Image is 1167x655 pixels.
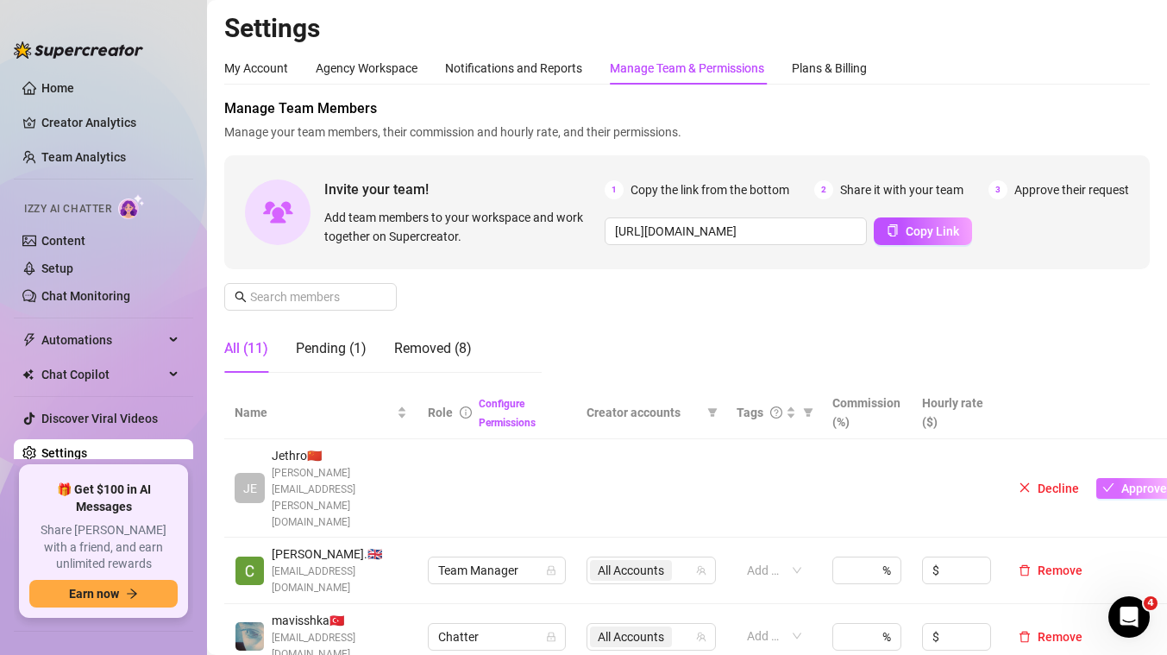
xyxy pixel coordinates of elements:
[428,406,453,419] span: Role
[696,565,706,576] span: team
[224,387,417,439] th: Name
[840,180,963,199] span: Share it with your team
[1019,564,1031,576] span: delete
[394,338,472,359] div: Removed (8)
[41,150,126,164] a: Team Analytics
[224,12,1150,45] h2: Settings
[1012,560,1089,581] button: Remove
[605,180,624,199] span: 1
[631,180,789,199] span: Copy the link from the bottom
[235,291,247,303] span: search
[41,326,164,354] span: Automations
[29,580,178,608] button: Earn nowarrow-right
[235,557,264,585] img: Cherry Berry
[800,400,817,425] span: filter
[24,201,111,217] span: Izzy AI Chatter
[41,234,85,248] a: Content
[1014,180,1129,199] span: Approve their request
[250,287,373,306] input: Search members
[41,412,158,425] a: Discover Viral Videos
[1038,564,1082,577] span: Remove
[737,403,763,422] span: Tags
[445,59,582,78] div: Notifications and Reports
[988,180,1007,199] span: 3
[118,194,145,219] img: AI Chatter
[1038,482,1079,495] span: Decline
[803,407,813,418] span: filter
[587,403,700,422] span: Creator accounts
[41,109,179,136] a: Creator Analytics
[29,482,178,515] span: 🎁 Get $100 in AI Messages
[14,41,143,59] img: logo-BBDzfeDw.svg
[770,406,782,419] span: question-circle
[460,406,472,419] span: info-circle
[1019,482,1031,494] span: close
[822,387,912,439] th: Commission (%)
[1019,631,1031,643] span: delete
[22,333,36,347] span: thunderbolt
[41,446,87,460] a: Settings
[912,387,1001,439] th: Hourly rate ($)
[479,398,536,429] a: Configure Permissions
[224,98,1150,119] span: Manage Team Members
[41,81,74,95] a: Home
[610,59,764,78] div: Manage Team & Permissions
[590,560,672,581] span: All Accounts
[243,479,257,498] span: JE
[22,368,34,381] img: Chat Copilot
[598,561,664,580] span: All Accounts
[1108,596,1150,638] iframe: Intercom live chat
[316,59,417,78] div: Agency Workspace
[272,564,407,596] span: [EMAIL_ADDRESS][DOMAIN_NAME]
[1102,482,1114,494] span: check
[224,338,268,359] div: All (11)
[69,587,119,601] span: Earn now
[41,361,164,388] span: Chat Copilot
[296,338,367,359] div: Pending (1)
[546,632,556,642] span: lock
[874,217,972,245] button: Copy Link
[696,632,706,642] span: team
[546,565,556,576] span: lock
[438,624,555,650] span: Chatter
[41,289,130,303] a: Chat Monitoring
[887,224,899,236] span: copy
[324,208,598,246] span: Add team members to your workspace and work together on Supercreator.
[272,545,407,564] span: [PERSON_NAME]. 🇬🇧
[235,622,264,651] img: mavisshka
[1012,478,1086,499] button: Decline
[126,588,138,600] span: arrow-right
[224,123,1150,142] span: Manage your team members, their commission and hourly rate, and their permissions.
[707,407,718,418] span: filter
[1121,482,1167,495] span: Approve
[1038,630,1082,644] span: Remove
[704,400,721,425] span: filter
[224,59,288,78] div: My Account
[324,179,605,200] span: Invite your team!
[590,627,672,647] span: All Accounts
[438,557,555,583] span: Team Manager
[272,446,407,465] span: Jethro 🇨🇳
[1144,596,1158,610] span: 4
[1012,627,1089,647] button: Remove
[41,261,73,275] a: Setup
[792,59,867,78] div: Plans & Billing
[272,465,407,530] span: [PERSON_NAME][EMAIL_ADDRESS][PERSON_NAME][DOMAIN_NAME]
[272,611,407,630] span: mavisshka 🇹🇷
[598,627,664,646] span: All Accounts
[906,224,959,238] span: Copy Link
[235,403,393,422] span: Name
[814,180,833,199] span: 2
[29,522,178,573] span: Share [PERSON_NAME] with a friend, and earn unlimited rewards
